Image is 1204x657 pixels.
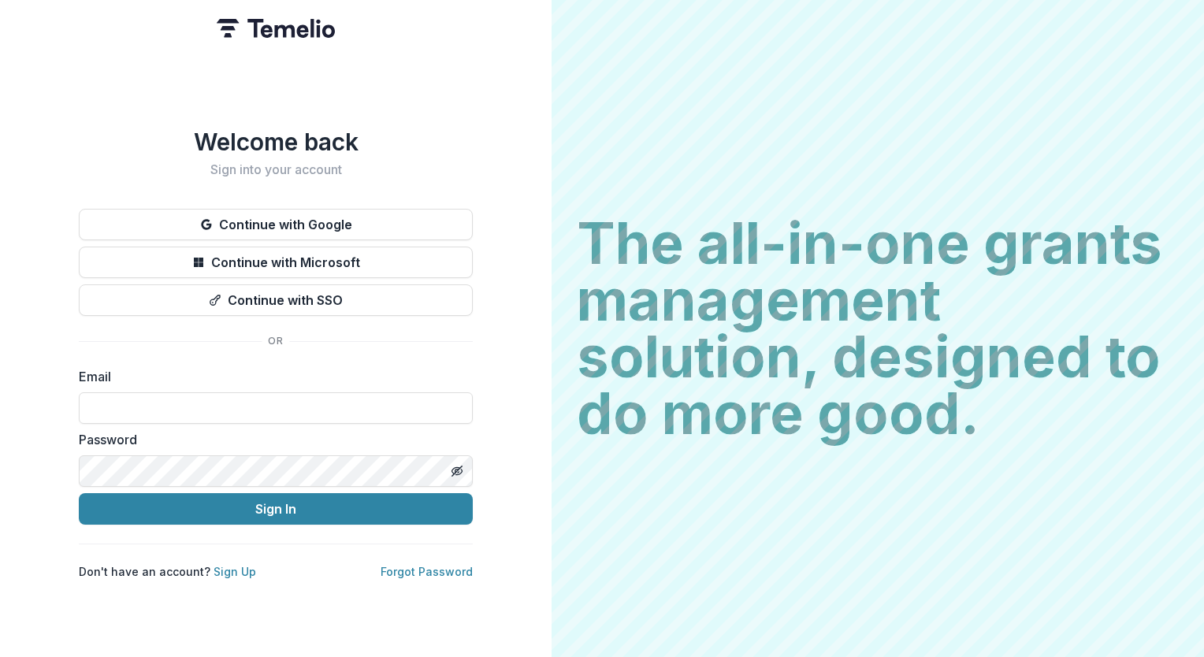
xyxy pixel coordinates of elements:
label: Email [79,367,463,386]
button: Continue with Microsoft [79,247,473,278]
button: Continue with Google [79,209,473,240]
a: Forgot Password [381,565,473,578]
label: Password [79,430,463,449]
p: Don't have an account? [79,563,256,580]
button: Continue with SSO [79,284,473,316]
button: Sign In [79,493,473,525]
button: Toggle password visibility [444,458,470,484]
a: Sign Up [214,565,256,578]
h2: Sign into your account [79,162,473,177]
h1: Welcome back [79,128,473,156]
img: Temelio [217,19,335,38]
